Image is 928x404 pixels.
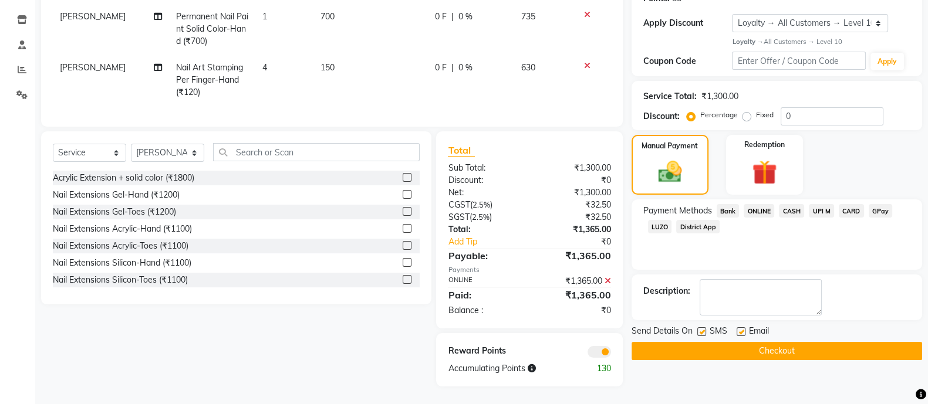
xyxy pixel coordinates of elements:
span: 0 F [435,62,447,74]
div: Nail Extensions Silicon-Toes (₹1100) [53,274,188,286]
div: Discount: [439,174,529,186]
div: ( ) [439,199,529,211]
span: 630 [521,62,535,73]
span: Send Details On [632,325,693,340]
span: | [451,11,454,23]
div: Total: [439,223,529,236]
span: 735 [521,11,535,22]
span: CASH [779,204,804,218]
div: ₹1,365.00 [529,223,620,236]
span: SMS [710,325,727,340]
div: Sub Total: [439,162,529,174]
span: 0 % [458,62,473,74]
div: Reward Points [439,345,529,358]
span: 4 [262,62,267,73]
div: Payable: [439,249,529,263]
span: CARD [839,204,864,218]
div: ( ) [439,211,529,223]
div: ₹0 [545,236,620,248]
div: Discount: [643,110,680,123]
span: 2.5% [472,200,490,209]
span: District App [676,220,720,233]
span: 150 [320,62,335,73]
span: 700 [320,11,335,22]
div: ₹0 [529,174,620,186]
a: Add Tip [439,236,544,248]
span: Payment Methods [643,205,712,217]
span: 1 [262,11,267,22]
div: ONLINE [439,275,529,287]
span: CGST [448,199,470,210]
input: Enter Offer / Coupon Code [732,52,866,70]
span: | [451,62,454,74]
span: GPay [869,204,893,218]
div: Net: [439,186,529,199]
div: All Customers → Level 10 [732,37,910,47]
div: Paid: [439,288,529,302]
button: Apply [870,53,904,70]
div: Balance : [439,304,529,317]
input: Search or Scan [213,143,420,161]
div: ₹1,300.00 [529,186,620,199]
div: Apply Discount [643,17,733,29]
div: Nail Extensions Acrylic-Hand (₹1100) [53,223,192,235]
div: Nail Extensions Gel-Hand (₹1200) [53,189,180,201]
label: Percentage [700,110,738,120]
span: ONLINE [744,204,774,218]
label: Redemption [744,140,785,150]
span: Nail Art Stamping Per Finger-Hand (₹120) [176,62,243,97]
div: Nail Extensions Gel-Toes (₹1200) [53,206,176,218]
img: _gift.svg [744,157,784,188]
div: 130 [575,362,620,375]
span: [PERSON_NAME] [60,11,126,22]
span: UPI M [809,204,834,218]
div: ₹32.50 [529,211,620,223]
span: 0 F [435,11,447,23]
div: ₹32.50 [529,199,620,211]
span: 0 % [458,11,473,23]
strong: Loyalty → [732,38,763,46]
span: [PERSON_NAME] [60,62,126,73]
label: Manual Payment [642,141,698,151]
span: Email [749,325,769,340]
span: Total [448,144,475,157]
button: Checkout [632,342,922,360]
div: Acrylic Extension + solid color (₹1800) [53,172,194,184]
span: Permanent Nail Paint Solid Color-Hand (₹700) [176,11,248,46]
div: ₹0 [529,304,620,317]
div: Service Total: [643,90,697,103]
img: _cash.svg [651,158,689,185]
div: Nail Extensions Acrylic-Toes (₹1100) [53,240,188,252]
div: ₹1,365.00 [529,275,620,287]
span: 2.5% [471,212,489,222]
span: LUZO [648,220,672,233]
div: Accumulating Points [439,362,574,375]
span: Bank [717,204,740,218]
span: SGST [448,212,469,222]
div: ₹1,365.00 [529,288,620,302]
div: Description: [643,285,690,297]
div: Payments [448,265,610,275]
div: ₹1,300.00 [529,162,620,174]
label: Fixed [756,110,774,120]
div: Nail Extensions Silicon-Hand (₹1100) [53,257,191,269]
div: ₹1,300.00 [701,90,738,103]
div: ₹1,365.00 [529,249,620,263]
div: Coupon Code [643,55,733,67]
